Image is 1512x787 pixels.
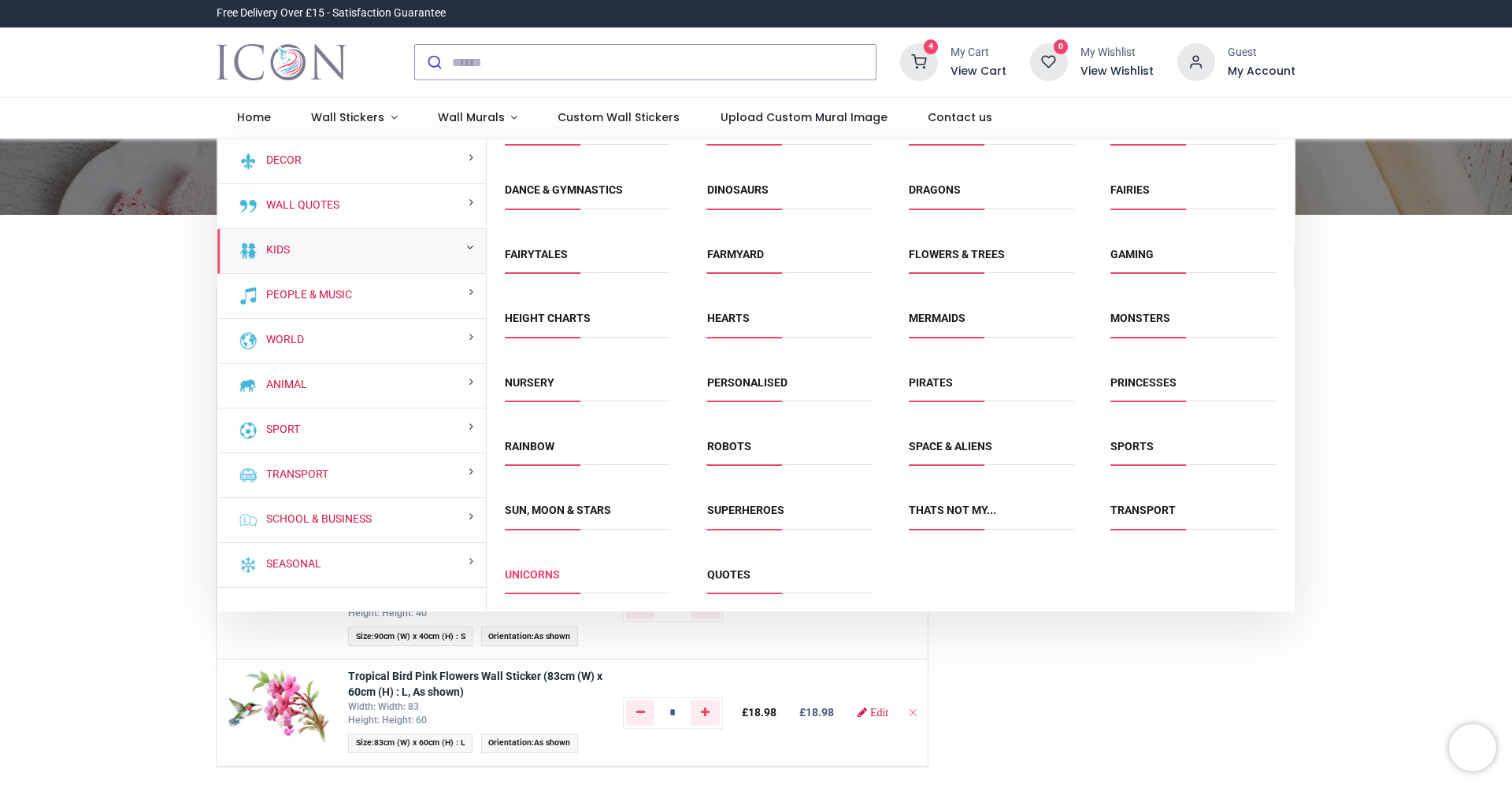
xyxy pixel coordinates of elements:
span: Width: Width: 83 [348,701,419,712]
img: Transport [239,466,258,485]
a: Princesses [1110,376,1177,389]
a: Transport [1110,504,1176,516]
a: Fairies [1110,183,1150,196]
a: Wall Murals [417,98,538,139]
span: Farmyard [707,247,873,273]
a: Sun, Moon & Stars [505,504,611,516]
span: Mermaids [909,311,1074,337]
div: My Cart [951,45,1006,61]
span: Clouds [909,119,1074,145]
a: Transport [260,467,328,482]
a: Dance & Gymnastics [505,183,623,196]
a: School & Business [260,512,372,527]
span: As shown [534,737,570,748]
a: Seasonal [260,556,321,572]
img: Animal [239,376,258,395]
a: Edit [858,707,888,718]
span: Wall Murals [438,109,505,125]
span: Gaming [1110,247,1276,273]
span: Nursery [505,375,670,401]
a: Robots [707,440,751,453]
span: : [481,733,578,753]
a: Mermaids [909,312,965,324]
a: 4 [900,55,938,68]
span: Princesses [1110,375,1276,401]
span: Personalised [707,375,873,401]
span: Contact us [928,109,992,125]
iframe: Customer reviews powered by Trustpilot [965,6,1295,21]
span: 83cm (W) x 60cm (H) : L [374,737,465,748]
span: : [348,733,472,753]
span: Height: Height: 40 [348,608,427,619]
span: Space & Aliens [909,439,1074,465]
a: Sport [260,422,300,438]
a: View Wishlist [1080,64,1154,79]
span: Upload Custom Mural Image [721,109,888,125]
a: Quotes [707,568,750,581]
div: Guest [1228,45,1295,61]
span: Orientation [488,737,532,748]
img: Sport [239,421,258,440]
span: Superheroes [707,503,873,529]
span: : [481,626,578,646]
a: Fairytales [505,248,568,260]
a: 0 [1030,55,1068,68]
span: Wall Stickers [311,109,384,125]
span: Unicorns [505,567,670,593]
a: My Account [1228,64,1295,79]
span: Animals [505,119,670,145]
img: Decor [239,152,258,171]
span: £ [742,706,776,719]
div: Free Delivery Over £15 - Satisfaction Guarantee [217,6,446,21]
span: Size [356,631,372,641]
a: Rainbow [505,440,554,453]
a: Height Charts [505,312,591,324]
span: Thats Not My... [909,503,1074,529]
a: Tropical Bird Pink Flowers Wall Sticker (83cm (W) x 60cm (H) : L, As shown) [348,670,602,698]
a: Pirates [909,376,953,389]
span: : [348,626,472,646]
span: Dragons [909,183,1074,209]
a: Logo of Icon Wall Stickers [217,40,346,84]
img: World [239,331,258,350]
span: As shown [534,631,570,641]
span: Fairytales [505,247,670,273]
span: Pirates [909,375,1074,401]
span: Dinosaurs [707,183,873,209]
a: Decor [260,153,302,168]
span: Fairies [1110,183,1276,209]
img: 8PTbS74ItL5P8AAAAASUVORK5CYII= [228,669,329,742]
a: World [260,332,304,348]
a: Personalised [707,376,787,389]
a: Sports [1110,440,1154,453]
img: Wall Quotes [239,197,258,216]
img: People & Music [239,286,258,305]
span: Custom Wall Stickers [558,109,680,125]
a: Hearts [707,312,750,324]
a: Gaming [1110,248,1154,260]
img: School & Business [239,511,258,530]
span: Monsters [1110,311,1276,337]
a: Monsters [1110,312,1170,324]
a: Farmyard [707,248,764,260]
a: Dinosaurs [707,183,769,196]
sup: 4 [924,39,939,54]
img: Icon Wall Stickers [217,40,346,84]
span: Height: Height: 60 [348,715,427,726]
span: Transport [1110,503,1276,529]
span: 18.98 [806,706,834,719]
a: Add one [691,700,720,726]
a: Unicorns [505,568,560,581]
a: Wall Stickers [291,98,417,139]
span: Quotes [707,567,873,593]
a: People & Music [260,287,352,303]
span: 18.98 [748,706,776,719]
span: Robots [707,439,873,465]
a: Remove one [626,700,655,726]
a: Dragons [909,183,961,196]
a: View Cart [951,64,1006,79]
